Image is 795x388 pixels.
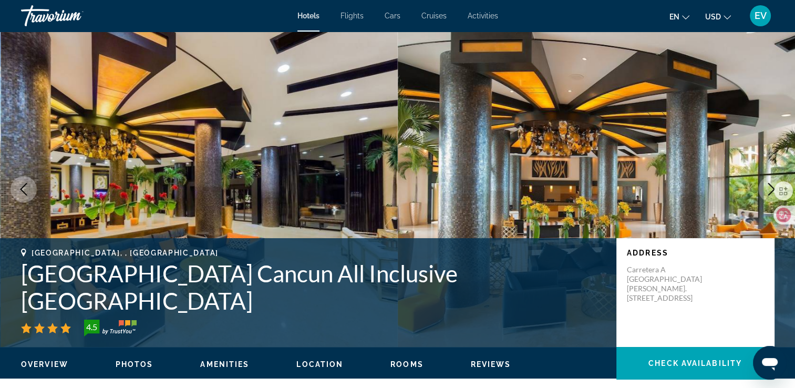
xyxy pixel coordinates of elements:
[753,346,787,380] iframe: Az üzenetküldési ablak megnyitására szolgáló gomb
[421,12,447,20] a: Cruises
[648,359,742,367] span: Check Availability
[390,360,424,369] span: Rooms
[297,12,319,20] a: Hotels
[21,260,606,314] h1: [GEOGRAPHIC_DATA] Cancun All Inclusive [GEOGRAPHIC_DATA]
[385,12,400,20] a: Cars
[758,176,784,202] button: Next image
[705,9,731,24] button: Change currency
[296,360,343,369] button: Location
[627,265,711,303] p: Carretera A [GEOGRAPHIC_DATA][PERSON_NAME]. [STREET_ADDRESS]
[11,176,37,202] button: Previous image
[390,360,424,369] button: Rooms
[32,249,219,257] span: [GEOGRAPHIC_DATA], , [GEOGRAPHIC_DATA]
[755,11,767,21] span: EV
[21,2,126,29] a: Travorium
[21,360,68,369] button: Overview
[340,12,364,20] a: Flights
[468,12,498,20] a: Activities
[669,13,679,21] span: en
[81,321,102,333] div: 4.5
[669,9,689,24] button: Change language
[21,360,68,369] span: Overview
[200,360,249,369] span: Amenities
[471,360,511,369] span: Reviews
[200,360,249,369] button: Amenities
[747,5,774,27] button: User Menu
[627,249,763,257] p: Address
[116,360,153,369] button: Photos
[296,360,343,369] span: Location
[84,320,137,336] img: trustyou-badge-hor.svg
[471,360,511,369] button: Reviews
[705,13,721,21] span: USD
[116,360,153,369] span: Photos
[616,347,774,380] button: Check Availability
